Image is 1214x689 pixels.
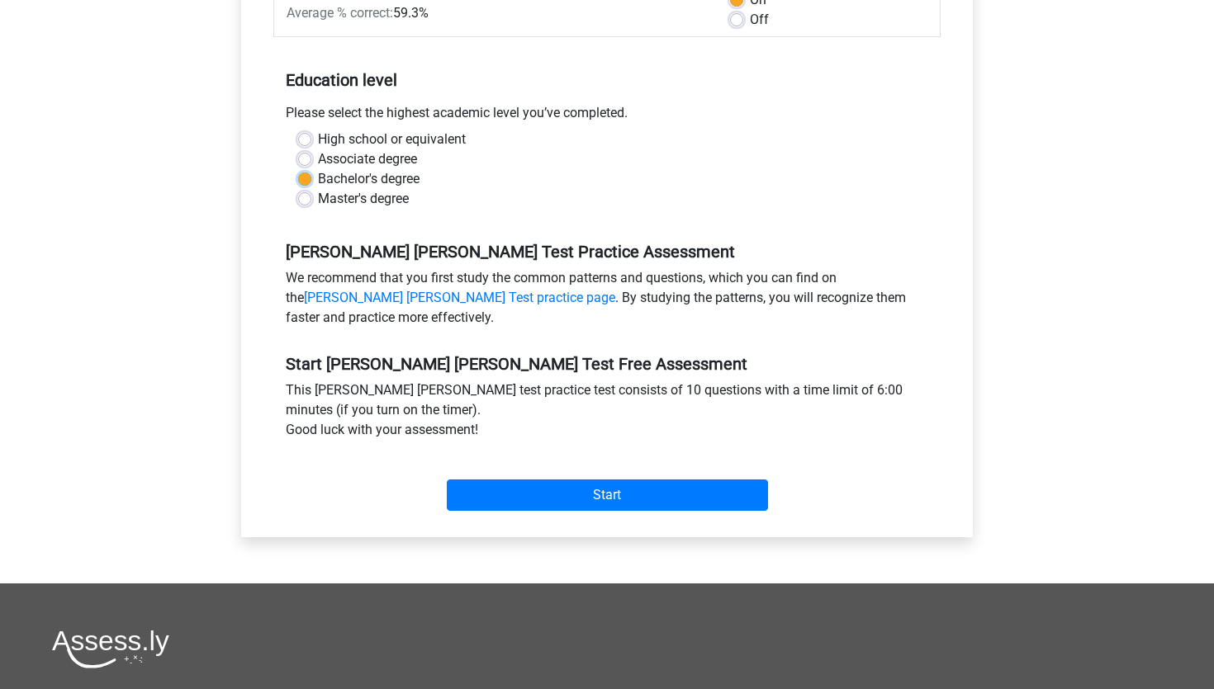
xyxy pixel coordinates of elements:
input: Start [447,479,768,511]
h5: [PERSON_NAME] [PERSON_NAME] Test Practice Assessment [286,242,928,262]
a: [PERSON_NAME] [PERSON_NAME] Test practice page [304,290,615,305]
label: Associate degree [318,149,417,169]
div: This [PERSON_NAME] [PERSON_NAME] test practice test consists of 10 questions with a time limit of... [273,380,941,446]
img: Assessly logo [52,630,169,668]
label: Bachelor's degree [318,169,420,189]
label: High school or equivalent [318,130,466,149]
div: Please select the highest academic level you’ve completed. [273,103,941,130]
div: We recommend that you first study the common patterns and questions, which you can find on the . ... [273,268,941,334]
span: Average % correct: [287,5,393,21]
div: 59.3% [274,3,718,23]
label: Master's degree [318,189,409,209]
h5: Start [PERSON_NAME] [PERSON_NAME] Test Free Assessment [286,354,928,374]
label: Off [750,10,769,30]
h5: Education level [286,64,928,97]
